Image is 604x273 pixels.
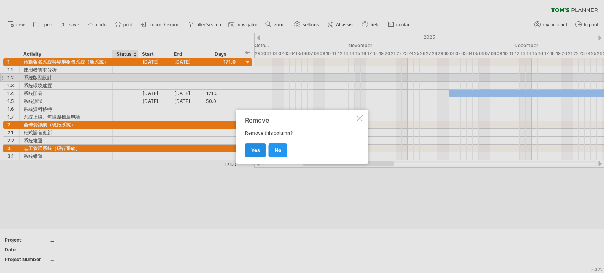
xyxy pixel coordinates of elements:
[245,117,355,124] div: Remove
[275,147,281,153] span: no
[251,147,260,153] span: yes
[269,143,287,157] a: no
[245,117,355,157] div: Remove this column?
[245,143,266,157] a: yes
